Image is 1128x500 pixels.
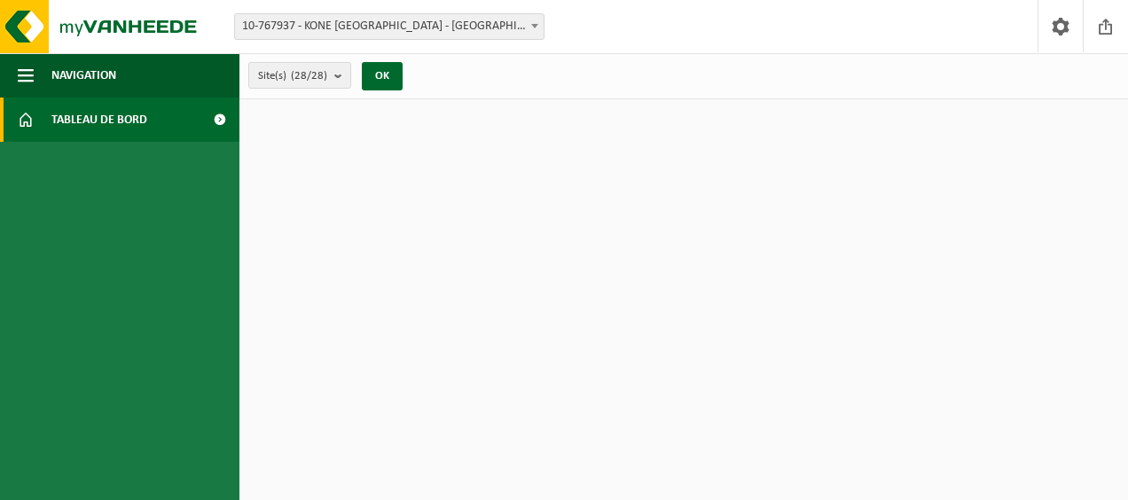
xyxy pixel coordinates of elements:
button: OK [362,62,403,90]
span: Site(s) [258,63,327,90]
count: (28/28) [291,70,327,82]
button: Site(s)(28/28) [248,62,351,89]
span: Tableau de bord [51,98,147,142]
span: Navigation [51,53,116,98]
span: 10-767937 - KONE BELGIUM - BRUXELLES [234,13,544,40]
span: 10-767937 - KONE BELGIUM - BRUXELLES [235,14,544,39]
